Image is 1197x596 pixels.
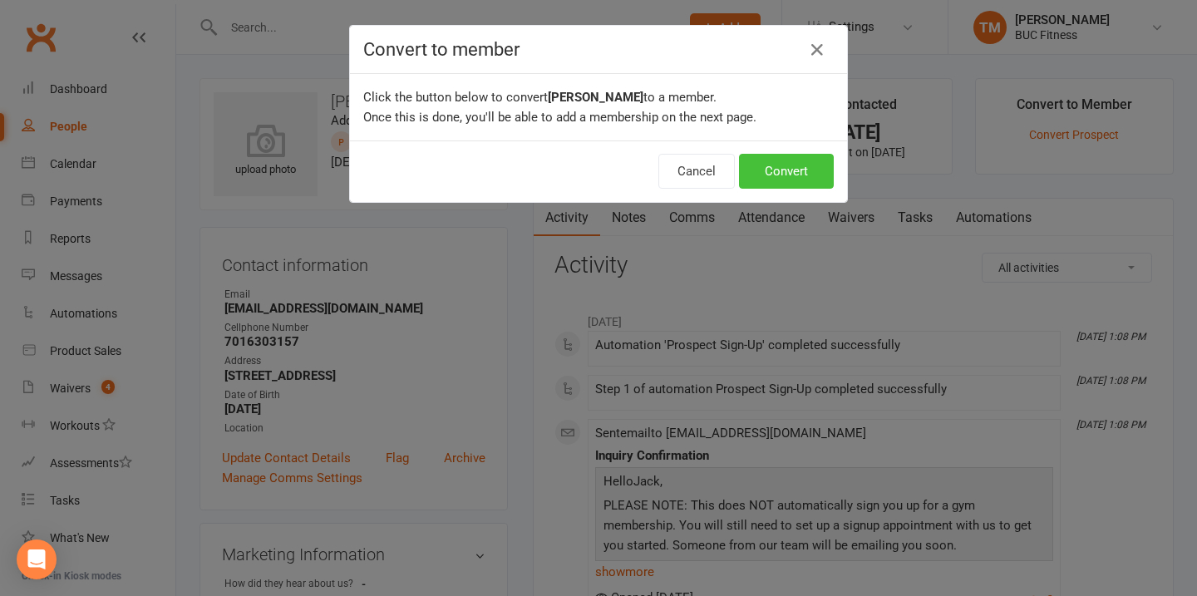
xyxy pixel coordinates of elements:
button: Close [804,37,830,63]
div: Open Intercom Messenger [17,539,57,579]
button: Cancel [658,154,735,189]
button: Convert [739,154,834,189]
b: [PERSON_NAME] [548,90,643,105]
h4: Convert to member [363,39,834,60]
div: Click the button below to convert to a member. Once this is done, you'll be able to add a members... [350,74,847,140]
